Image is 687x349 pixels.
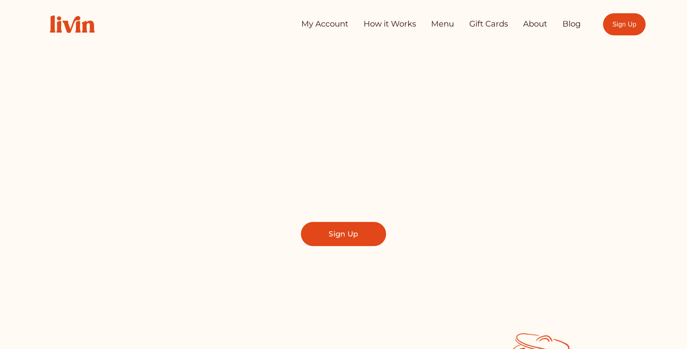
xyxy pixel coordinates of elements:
[364,16,416,32] a: How it Works
[431,16,454,32] a: Menu
[41,7,103,41] img: Livin
[523,16,547,32] a: About
[171,105,516,144] span: Take Back Your Evenings
[210,156,477,192] span: Find a local chef who prepares customized, healthy meals in your kitchen
[653,317,679,341] iframe: chat widget
[469,16,508,32] a: Gift Cards
[603,13,646,35] a: Sign Up
[301,222,386,246] a: Sign Up
[562,16,581,32] a: Blog
[301,16,348,32] a: My Account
